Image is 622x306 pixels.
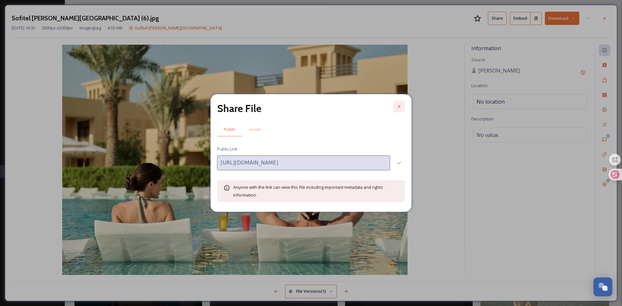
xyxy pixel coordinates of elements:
[233,184,383,198] span: Anyone with the link can view this file including important metadata and rights information.
[249,126,260,132] span: Asset
[224,126,236,132] span: Public
[217,146,237,152] span: Public Link
[593,278,612,296] button: Open Chat
[217,101,261,116] h2: Share File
